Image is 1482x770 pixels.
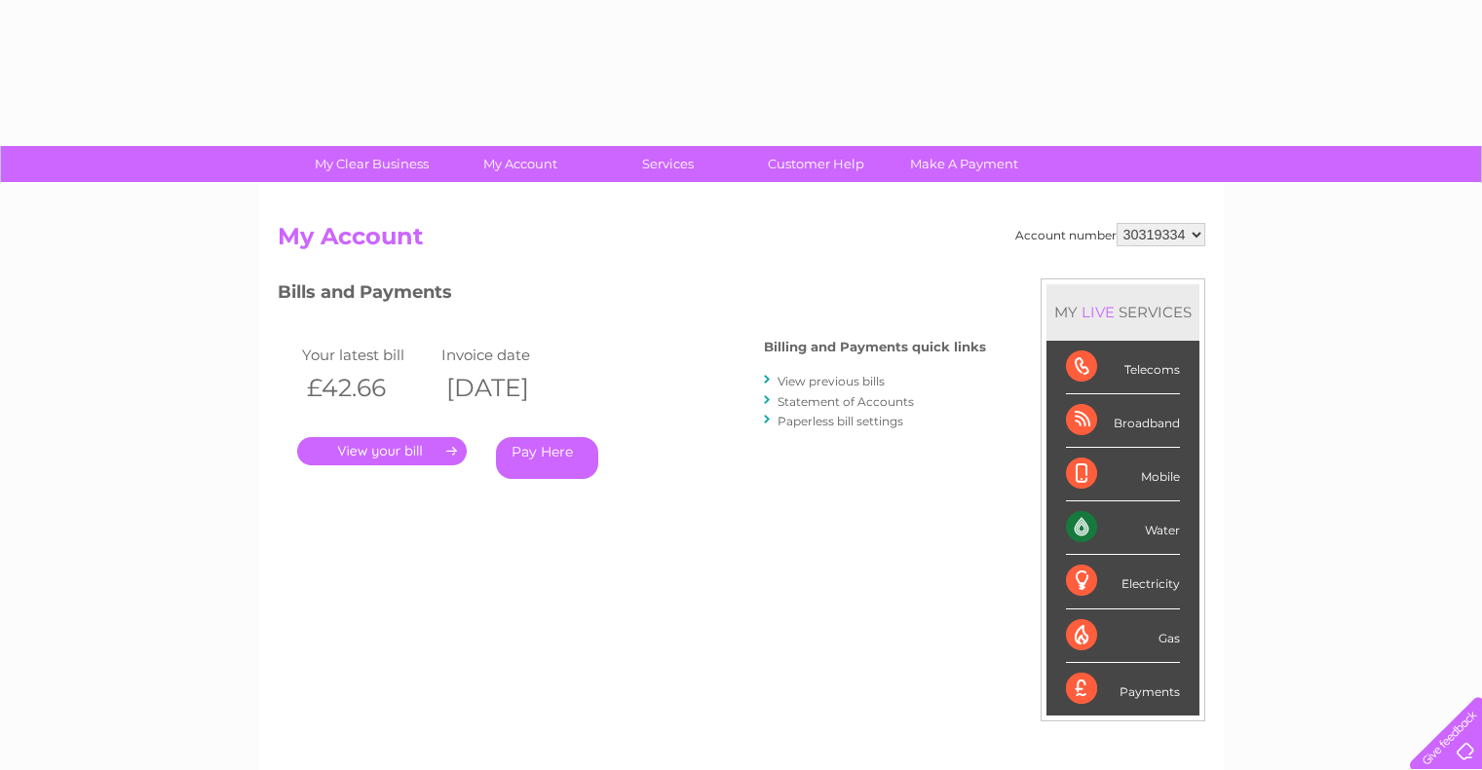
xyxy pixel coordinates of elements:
[884,146,1045,182] a: Make A Payment
[297,437,467,465] a: .
[1066,448,1180,501] div: Mobile
[278,278,986,312] h3: Bills and Payments
[297,342,437,368] td: Your latest bill
[297,368,437,408] th: £42.66
[291,146,452,182] a: My Clear Business
[1066,555,1180,608] div: Electricity
[588,146,748,182] a: Services
[439,146,600,182] a: My Account
[736,146,896,182] a: Customer Help
[1015,223,1205,246] div: Account number
[496,437,598,479] a: Pay Here
[1066,341,1180,394] div: Telecoms
[778,374,885,388] a: View previous bills
[278,223,1205,260] h2: My Account
[1066,394,1180,448] div: Broadband
[778,414,903,428] a: Paperless bill settings
[1066,501,1180,555] div: Water
[1066,609,1180,663] div: Gas
[764,340,986,354] h4: Billing and Payments quick links
[1066,663,1180,715] div: Payments
[437,368,577,408] th: [DATE]
[778,394,914,409] a: Statement of Accounts
[1046,284,1199,340] div: MY SERVICES
[437,342,577,368] td: Invoice date
[1078,303,1119,321] div: LIVE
